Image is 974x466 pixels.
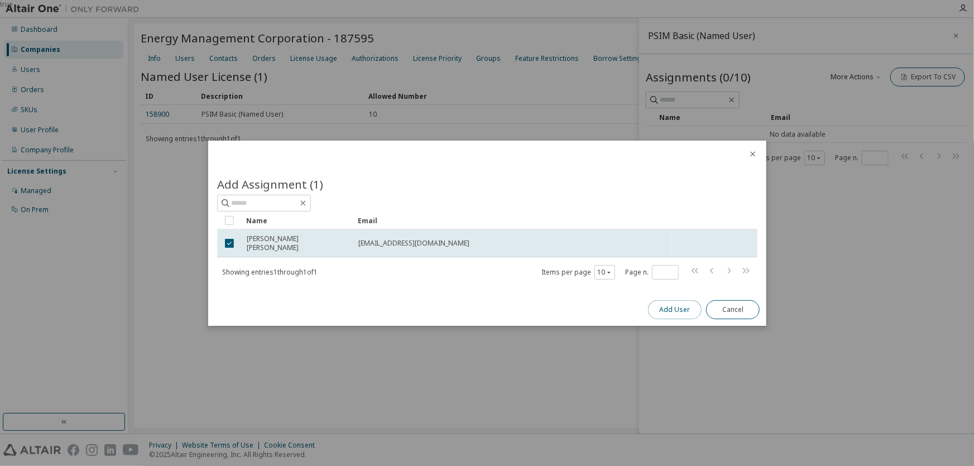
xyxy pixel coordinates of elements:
[217,176,323,192] span: Add Assignment (1)
[358,212,667,229] div: Email
[648,300,702,319] button: Add User
[247,234,348,252] span: [PERSON_NAME] [PERSON_NAME]
[222,267,318,276] span: Showing entries 1 through 1 of 1
[358,239,469,248] span: [EMAIL_ADDRESS][DOMAIN_NAME]
[597,267,612,276] button: 10
[749,150,757,158] button: close
[706,300,760,319] button: Cancel
[625,265,679,279] span: Page n.
[246,212,349,229] div: Name
[541,265,615,279] span: Items per page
